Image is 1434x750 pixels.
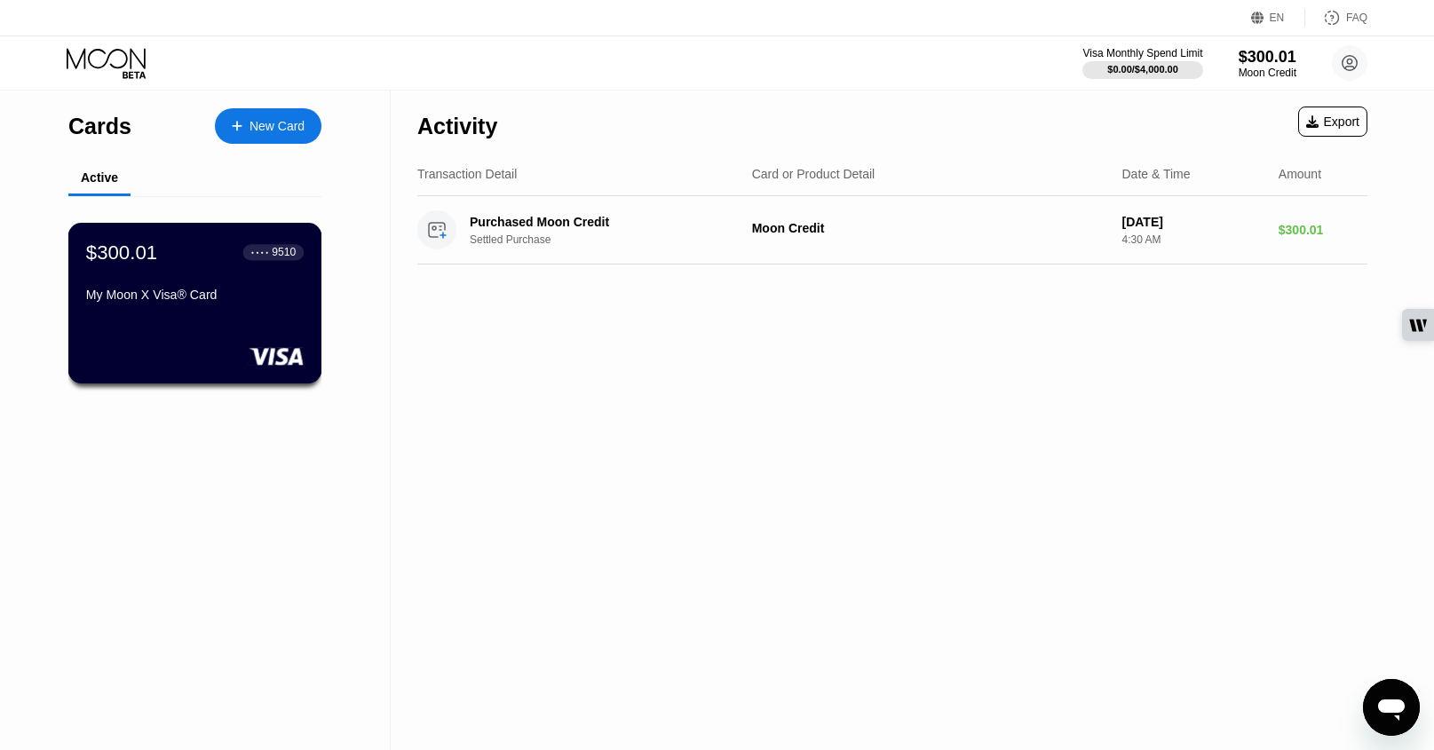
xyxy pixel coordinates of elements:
div: [DATE] [1121,215,1264,229]
div: Date & Time [1121,167,1190,181]
div: $0.00 / $4,000.00 [1107,64,1178,75]
div: Settled Purchase [470,233,758,246]
div: ● ● ● ● [251,249,269,255]
div: Card or Product Detail [752,167,875,181]
div: New Card [215,108,321,144]
div: Moon Credit [1239,67,1296,79]
div: EN [1270,12,1285,24]
div: Export [1298,107,1367,137]
div: Purchased Moon Credit [470,215,738,229]
div: New Card [250,119,305,134]
div: $300.01 [86,241,157,264]
div: Active [81,170,118,185]
div: Cards [68,114,131,139]
div: Export [1306,114,1359,129]
iframe: Button to launch messaging window [1363,679,1420,736]
div: Activity [417,114,497,139]
div: My Moon X Visa® Card [86,288,304,302]
div: EN [1251,9,1305,27]
div: Transaction Detail [417,167,517,181]
div: FAQ [1305,9,1367,27]
div: $300.01Moon Credit [1239,48,1296,79]
div: Moon Credit [752,221,1108,235]
div: 4:30 AM [1121,233,1264,246]
div: Purchased Moon CreditSettled PurchaseMoon Credit[DATE]4:30 AM$300.01 [417,196,1367,264]
div: FAQ [1346,12,1367,24]
div: $300.01 [1279,223,1367,237]
div: Visa Monthly Spend Limit$0.00/$4,000.00 [1082,47,1202,79]
div: $300.01● ● ● ●9510My Moon X Visa® Card [69,224,321,383]
div: $300.01 [1239,48,1296,67]
div: Visa Monthly Spend Limit [1082,47,1202,59]
div: 9510 [272,246,296,258]
div: Amount [1279,167,1321,181]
